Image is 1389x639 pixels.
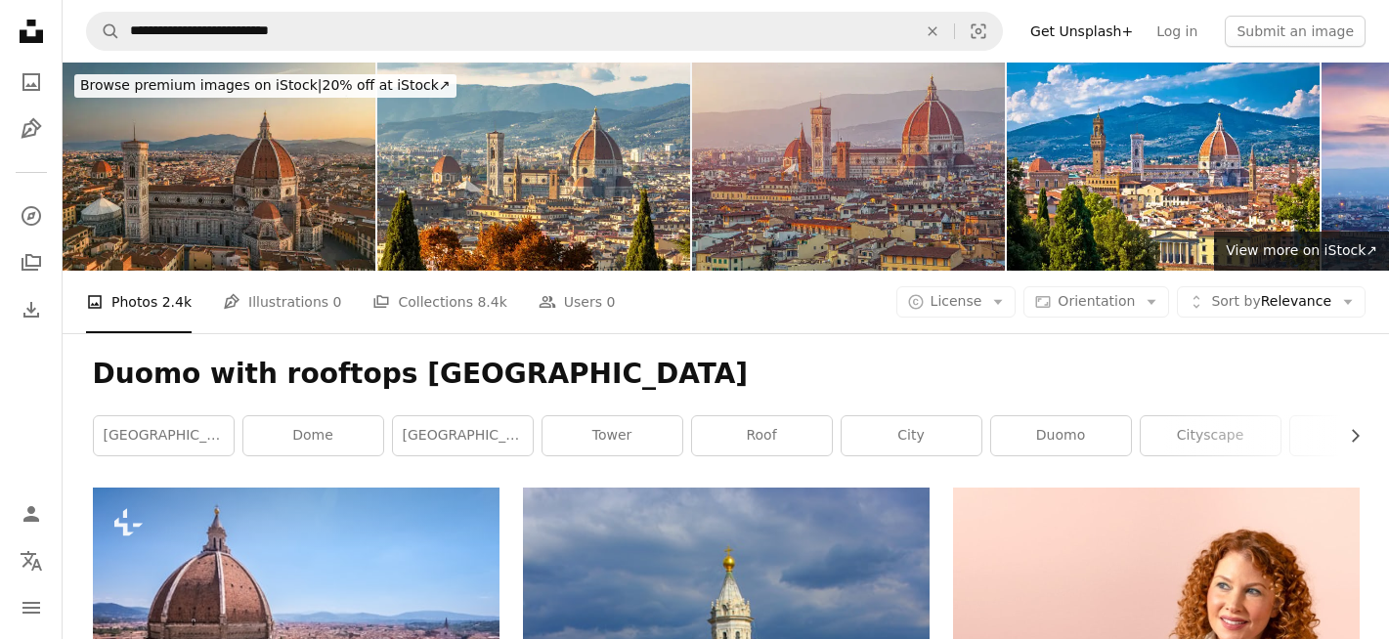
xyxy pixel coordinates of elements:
a: Explore [12,196,51,235]
a: Get Unsplash+ [1019,16,1145,47]
img: View of Florence Cityscape with the Cattedrale di Santa Maria del Fiore (Cathedral of Saint Mary ... [692,63,1005,271]
button: Search Unsplash [87,13,120,50]
span: License [931,293,982,309]
a: Photos [12,63,51,102]
span: Browse premium images on iStock | [80,77,322,93]
a: [GEOGRAPHIC_DATA] [393,416,533,455]
a: Home — Unsplash [12,12,51,55]
button: Orientation [1023,286,1169,318]
a: city [842,416,981,455]
a: duomo [991,416,1131,455]
a: tower [543,416,682,455]
a: Log in [1145,16,1209,47]
a: Illustrations [12,109,51,149]
a: Users 0 [539,271,616,333]
button: Menu [12,588,51,627]
span: 0 [607,291,616,313]
a: roof [692,416,832,455]
a: Collections 8.4k [372,271,506,333]
a: View more on iStock↗ [1214,232,1389,271]
button: Submit an image [1225,16,1366,47]
a: Download History [12,290,51,329]
a: cityscape [1141,416,1280,455]
img: Florence cityscape with Cathedral (Duomo) over city center, Italy [377,63,690,271]
a: Collections [12,243,51,282]
img: Sunrise aerial view of Florence city in Italy. Cathedral of Santa Maria del Fiore [63,63,375,271]
span: 0 [333,291,342,313]
span: 8.4k [477,291,506,313]
a: dome [243,416,383,455]
a: Illustrations 0 [223,271,341,333]
button: scroll list to the right [1337,416,1360,455]
a: Log in / Sign up [12,494,51,533]
button: Sort byRelevance [1177,286,1366,318]
h1: Duomo with rooftops [GEOGRAPHIC_DATA] [93,357,1360,392]
button: Clear [911,13,954,50]
a: [GEOGRAPHIC_DATA] [94,416,234,455]
span: Relevance [1211,292,1331,312]
span: Sort by [1211,293,1260,309]
button: License [896,286,1017,318]
form: Find visuals sitewide [86,12,1003,51]
span: View more on iStock ↗ [1226,242,1377,258]
button: Language [12,541,51,580]
button: Visual search [955,13,1002,50]
a: Browse premium images on iStock|20% off at iStock↗ [63,63,468,109]
div: 20% off at iStock ↗ [74,74,456,98]
span: Orientation [1058,293,1135,309]
img: Florence rooftops and cathedral di Santa Maria del Fiore or Duomo view [1007,63,1320,271]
